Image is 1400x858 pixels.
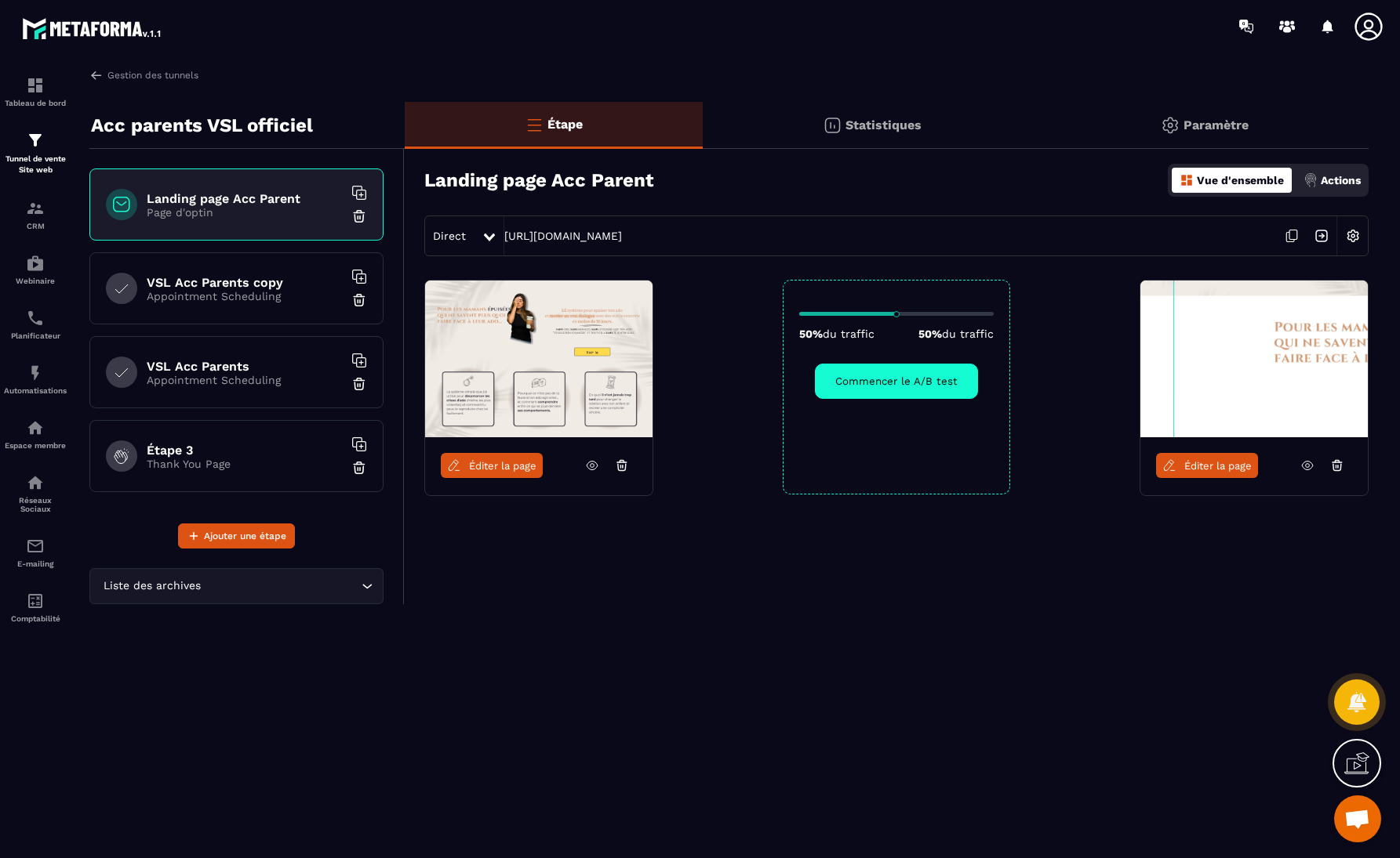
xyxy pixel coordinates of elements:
a: automationsautomationsWebinaire [4,242,67,297]
input: Search for option [204,577,358,595]
p: Tunnel de vente Site web [4,154,67,176]
a: Éditer la page [441,453,543,478]
a: Gestion des tunnels [89,68,198,82]
img: formation [26,131,45,150]
p: E-mailing [4,559,67,568]
p: Vue d'ensemble [1197,174,1284,186]
img: trash [351,376,367,392]
span: Éditer la page [1184,460,1252,472]
img: stats.20deebd0.svg [823,116,842,135]
a: automationsautomationsAutomatisations [4,352,67,407]
p: Paramètre [1184,118,1249,132]
p: CRM [4,222,67,230]
img: trash [351,208,367,224]
button: Ajouter une étape [178,523,295,548]
p: Appointment Scheduling [147,290,343,302]
h6: Landing page Acc Parent [147,191,343,206]
div: Search for option [89,568,384,604]
span: Ajouter une étape [204,528,286,544]
img: automations [26,364,45,382]
h3: Landing page Acc Parent [424,169,653,191]
p: Appointment Scheduling [147,374,343,386]
img: image [425,281,653,437]
button: Commencer le A/B test [815,364,978,399]
p: Actions [1321,174,1361,186]
a: Éditer la page [1156,453,1258,478]
p: 50% [918,328,994,340]
a: social-networksocial-networkRéseaux Sociaux [4,462,67,525]
img: setting-gr.5f69749f.svg [1161,116,1180,135]
p: Acc parents VSL officiel [91,110,313,141]
a: formationformationTunnel de vente Site web [4,119,67,187]
img: social-network [26,473,45,492]
p: Thank You Page [147,458,343,470]
p: Tableau de bord [4,99,67,107]
p: Statistiques [845,118,922,132]
img: automations [26,418,45,437]
img: image [1140,281,1368,437]
h6: Étape 3 [147,443,343,458]
p: Étape [547,117,583,132]
img: formation [26,199,45,218]
p: Page d'optin [147,206,343,219]
img: arrow [89,68,104,82]
p: Planificateur [4,331,67,340]
a: formationformationCRM [4,187,67,242]
a: automationsautomationsEspace membre [4,407,67,462]
span: du traffic [942,328,994,340]
img: automations [26,254,45,273]
img: email [26,537,45,556]
p: Webinaire [4,277,67,285]
a: [URL][DOMAIN_NAME] [504,230,622,242]
p: Comptabilité [4,614,67,623]
a: formationformationTableau de bord [4,64,67,119]
img: setting-w.858f3a88.svg [1338,221,1368,251]
p: Automatisations [4,386,67,395]
h6: VSL Acc Parents copy [147,275,343,290]
span: Liste des archives [100,577,204,595]
p: 50% [799,328,875,340]
span: du traffic [823,328,875,340]
div: Open chat [1334,795,1381,842]
p: Réseaux Sociaux [4,496,67,513]
img: dashboard-orange.40269519.svg [1180,173,1194,187]
img: actions.d6e523a2.png [1304,173,1318,187]
img: formation [26,76,45,95]
img: scheduler [26,309,45,328]
span: Direct [433,230,466,242]
img: trash [351,292,367,308]
img: accountant [26,592,45,610]
img: arrow-next.bcc2205e.svg [1307,221,1336,251]
h6: VSL Acc Parents [147,359,343,374]
a: schedulerschedulerPlanificateur [4,297,67,352]
a: emailemailE-mailing [4,525,67,580]
img: bars-o.4a397970.svg [525,115,544,134]
img: logo [22,14,163,42]
p: Espace membre [4,441,67,450]
img: trash [351,460,367,476]
span: Éditer la page [469,460,536,472]
a: accountantaccountantComptabilité [4,580,67,635]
